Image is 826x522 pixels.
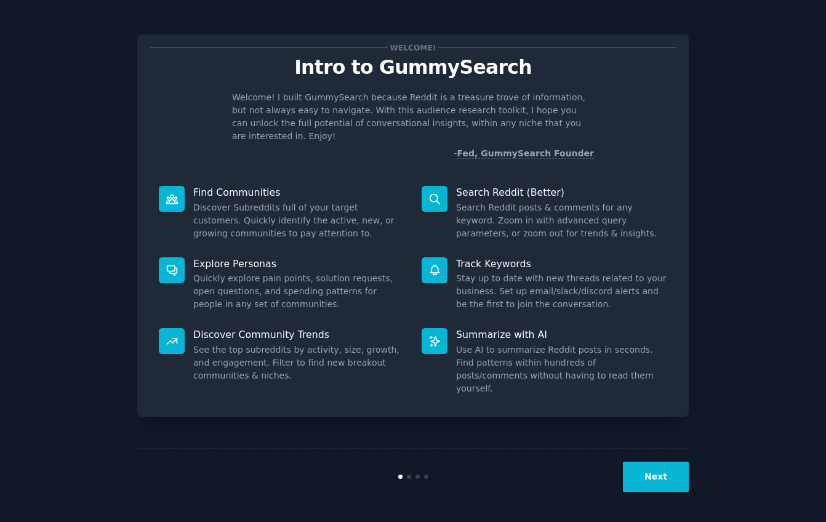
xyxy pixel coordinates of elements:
dd: See the top subreddits by activity, size, growth, and engagement. Filter to find new breakout com... [193,343,404,382]
dd: Stay up to date with new threads related to your business. Set up email/slack/discord alerts and ... [456,272,667,311]
a: Fed, GummySearch Founder [457,148,594,159]
div: - [454,147,594,160]
dd: Quickly explore pain points, solution requests, open questions, and spending patterns for people ... [193,272,404,311]
p: Discover Community Trends [193,328,404,341]
p: Track Keywords [456,257,667,270]
p: Welcome! I built GummySearch because Reddit is a treasure trove of information, but not always ea... [232,91,594,143]
p: Search Reddit (Better) [456,186,667,199]
p: Find Communities [193,186,404,199]
dd: Search Reddit posts & comments for any keyword. Zoom in with advanced query parameters, or zoom o... [456,201,667,240]
button: Next [623,462,689,492]
span: Welcome! [388,41,438,54]
p: Explore Personas [193,257,404,270]
p: Intro to GummySearch [150,57,676,78]
dd: Discover Subreddits full of your target customers. Quickly identify the active, new, or growing c... [193,201,404,240]
dd: Use AI to summarize Reddit posts in seconds. Find patterns within hundreds of posts/comments with... [456,343,667,395]
p: Summarize with AI [456,328,667,341]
